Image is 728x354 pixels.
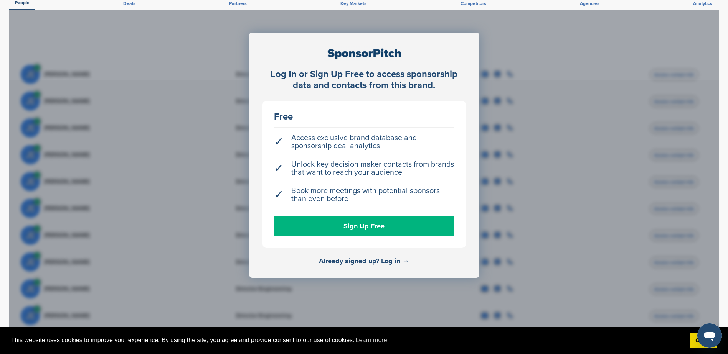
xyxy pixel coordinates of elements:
[15,0,30,5] span: People
[340,1,366,6] span: Key Markets
[580,1,599,6] span: Agencies
[690,333,717,348] a: dismiss cookie message
[355,334,388,346] a: learn more about cookies
[274,191,284,199] span: ✓
[262,69,466,91] div: Log In or Sign Up Free to access sponsorship data and contacts from this brand.
[319,257,409,265] a: Already signed up? Log in →
[697,323,722,348] iframe: Button to launch messaging window
[274,216,454,236] a: Sign Up Free
[274,130,454,154] li: Access exclusive brand database and sponsorship deal analytics
[274,183,454,207] li: Book more meetings with potential sponsors than even before
[274,164,284,172] span: ✓
[123,1,135,6] span: Deals
[274,157,454,180] li: Unlock key decision maker contacts from brands that want to reach your audience
[274,138,284,146] span: ✓
[461,1,486,6] span: Competitors
[693,1,712,6] span: Analytics
[229,1,247,6] span: Partners
[11,334,684,346] span: This website uses cookies to improve your experience. By using the site, you agree and provide co...
[274,112,454,121] div: Free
